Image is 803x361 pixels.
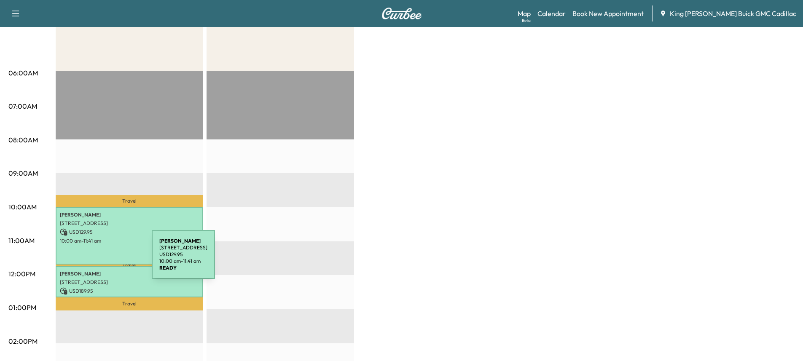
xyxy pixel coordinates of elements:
[159,251,207,258] p: USD 129.95
[60,228,199,236] p: USD 129.95
[572,8,644,19] a: Book New Appointment
[518,8,531,19] a: MapBeta
[670,8,796,19] span: King [PERSON_NAME] Buick GMC Cadillac
[60,297,199,303] p: 11:44 am - 12:39 pm
[8,235,35,246] p: 11:00AM
[60,211,199,218] p: [PERSON_NAME]
[537,8,566,19] a: Calendar
[159,265,177,271] b: READY
[8,101,37,111] p: 07:00AM
[8,68,38,78] p: 06:00AM
[8,336,38,346] p: 02:00PM
[8,135,38,145] p: 08:00AM
[159,244,207,251] p: [STREET_ADDRESS]
[60,279,199,286] p: [STREET_ADDRESS]
[8,168,38,178] p: 09:00AM
[56,265,203,266] p: Travel
[381,8,422,19] img: Curbee Logo
[522,17,531,24] div: Beta
[60,220,199,227] p: [STREET_ADDRESS]
[56,195,203,207] p: Travel
[60,270,199,277] p: [PERSON_NAME]
[159,238,201,244] b: [PERSON_NAME]
[60,287,199,295] p: USD 189.95
[8,202,37,212] p: 10:00AM
[8,302,36,313] p: 01:00PM
[60,238,199,244] p: 10:00 am - 11:41 am
[56,297,203,310] p: Travel
[8,269,35,279] p: 12:00PM
[159,258,207,265] p: 10:00 am - 11:41 am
